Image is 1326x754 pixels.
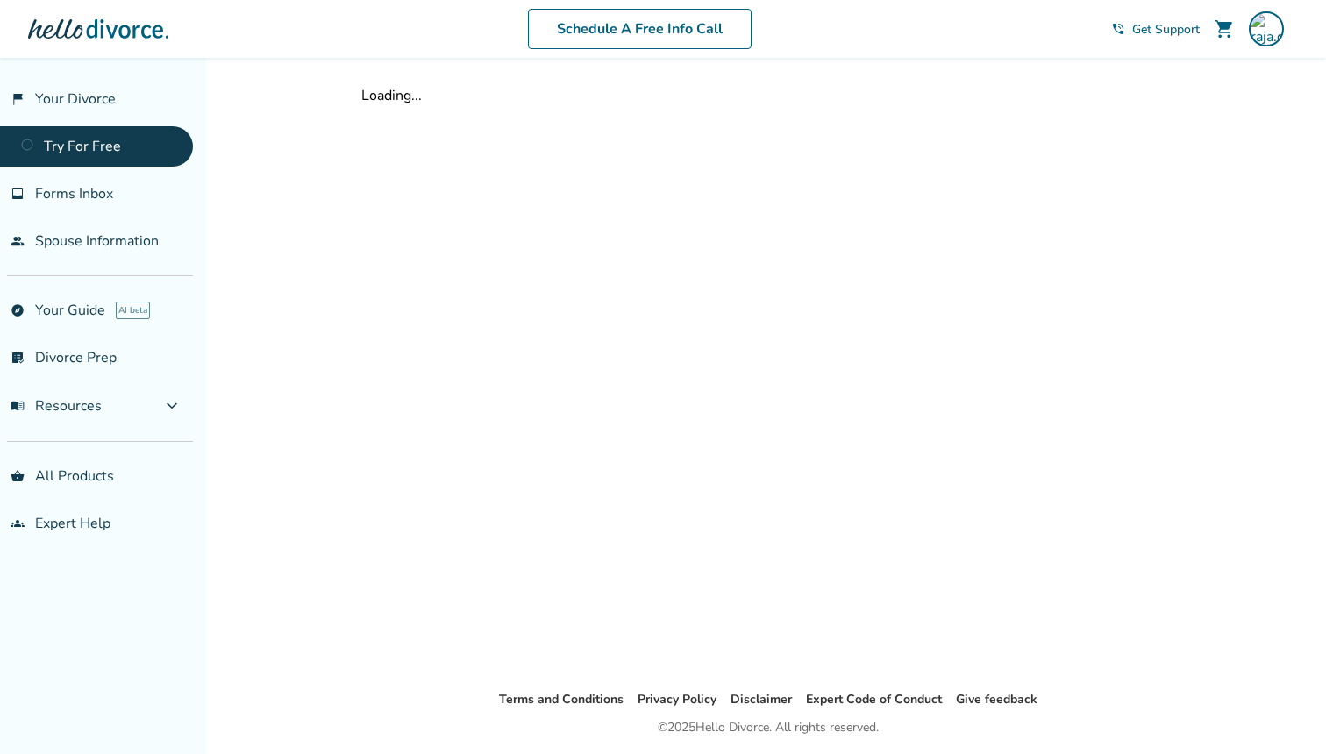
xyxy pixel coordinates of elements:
span: Forms Inbox [35,184,113,203]
li: Give feedback [956,689,1037,710]
a: Expert Code of Conduct [806,691,942,708]
a: Terms and Conditions [499,691,624,708]
a: Privacy Policy [638,691,716,708]
span: groups [11,516,25,530]
div: © 2025 Hello Divorce. All rights reserved. [658,717,879,738]
img: raja.gangopadhya@gmail.com [1249,11,1284,46]
span: people [11,234,25,248]
span: explore [11,303,25,317]
span: Resources [11,396,102,416]
span: expand_more [161,395,182,416]
span: shopping_cart [1214,18,1235,39]
span: inbox [11,187,25,201]
li: Disclaimer [731,689,792,710]
a: phone_in_talkGet Support [1111,21,1200,38]
span: phone_in_talk [1111,22,1125,36]
span: shopping_basket [11,469,25,483]
span: Get Support [1132,21,1200,38]
span: flag_2 [11,92,25,106]
span: AI beta [116,302,150,319]
span: menu_book [11,399,25,413]
div: Loading... [361,86,1175,105]
span: list_alt_check [11,351,25,365]
a: Schedule A Free Info Call [528,9,752,49]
